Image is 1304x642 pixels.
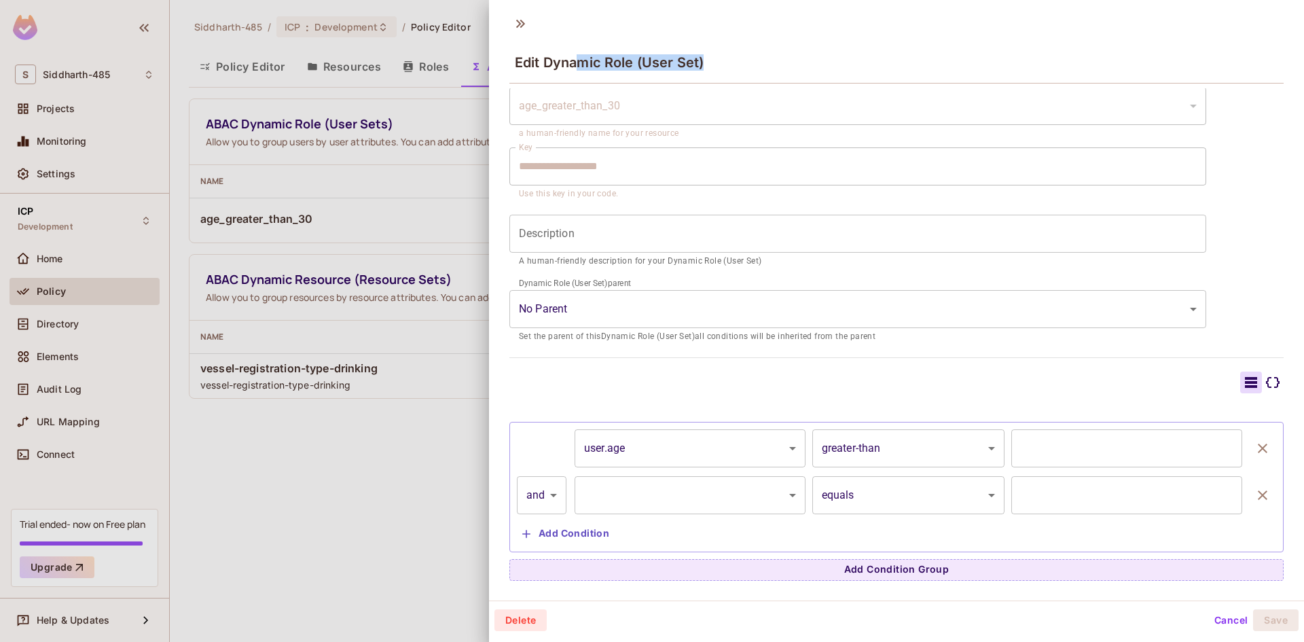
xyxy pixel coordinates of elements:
label: Key [519,141,532,153]
span: Edit Dynamic Role (User Set) [515,54,704,71]
button: Save [1253,609,1299,631]
div: equals [812,476,1005,514]
div: Without label [509,290,1206,328]
p: Set the parent of this Dynamic Role (User Set) all conditions will be inherited from the parent [519,330,1197,344]
p: a human-friendly name for your resource [519,127,1197,141]
p: Use this key in your code. [519,188,1197,201]
button: Add Condition [517,523,615,545]
div: greater-than [812,429,1005,467]
button: Cancel [1209,609,1253,631]
p: A human-friendly description for your Dynamic Role (User Set) [519,255,1197,268]
div: Without label [509,87,1206,125]
div: and [517,476,566,514]
label: Dynamic Role (User Set) parent [519,277,631,289]
button: Add Condition Group [509,559,1284,581]
div: user.age [575,429,805,467]
button: Delete [494,609,547,631]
